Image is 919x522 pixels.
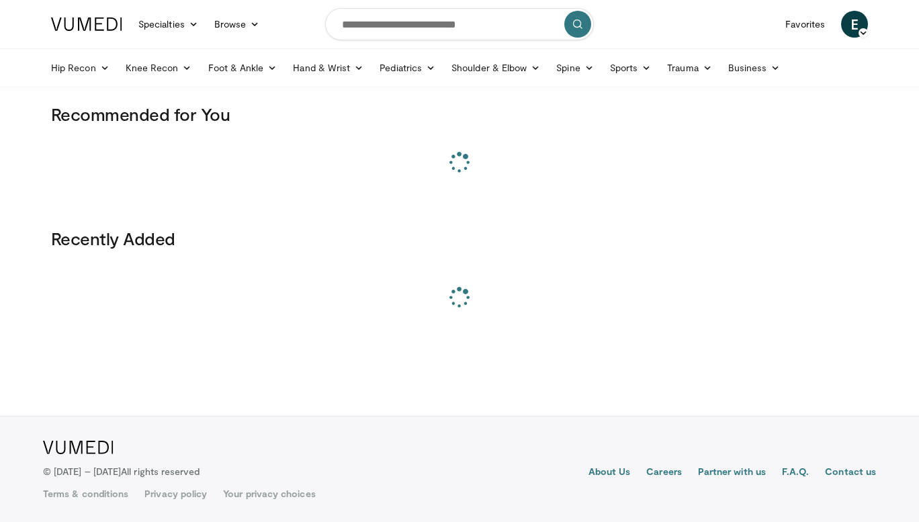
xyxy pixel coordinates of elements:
a: About Us [588,465,631,481]
a: Trauma [659,54,720,81]
a: F.A.Q. [782,465,809,481]
a: Spine [548,54,601,81]
a: Hand & Wrist [285,54,371,81]
a: Sports [602,54,660,81]
img: VuMedi Logo [51,17,122,31]
a: Business [720,54,789,81]
a: Shoulder & Elbow [443,54,548,81]
a: E [841,11,868,38]
a: Foot & Ankle [200,54,286,81]
span: All rights reserved [121,466,200,477]
a: Pediatrics [371,54,443,81]
a: Browse [206,11,268,38]
h3: Recently Added [51,228,868,249]
a: Careers [646,465,682,481]
img: VuMedi Logo [43,441,114,454]
a: Your privacy choices [223,487,315,501]
p: © [DATE] – [DATE] [43,465,200,478]
a: Terms & conditions [43,487,128,501]
a: Partner with us [698,465,766,481]
h3: Recommended for You [51,103,868,125]
input: Search topics, interventions [325,8,594,40]
a: Knee Recon [118,54,200,81]
a: Contact us [825,465,876,481]
a: Favorites [777,11,833,38]
a: Hip Recon [43,54,118,81]
a: Privacy policy [144,487,207,501]
a: Specialties [130,11,206,38]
